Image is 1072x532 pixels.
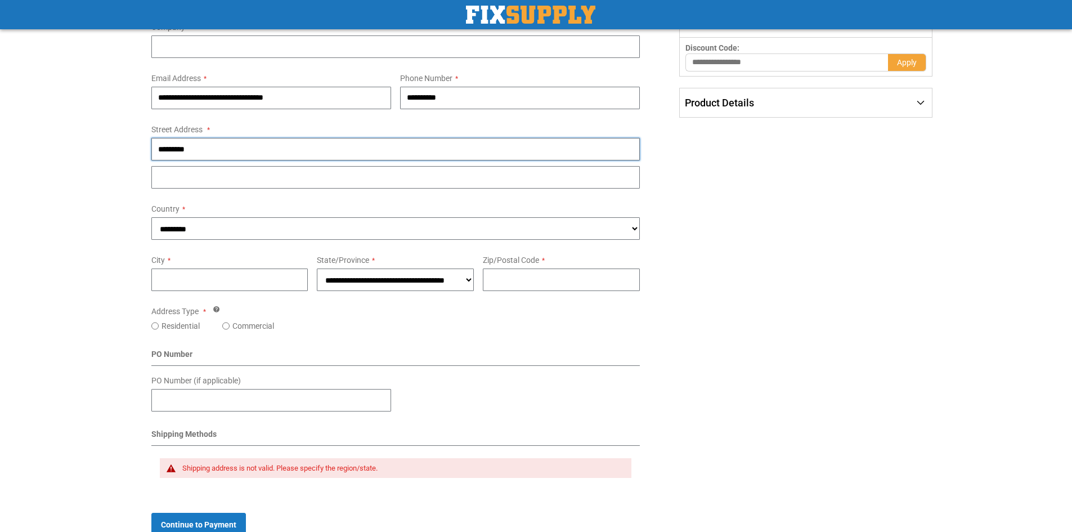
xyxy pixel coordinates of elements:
[232,320,274,332] label: Commercial
[151,376,241,385] span: PO Number (if applicable)
[466,6,595,24] a: store logo
[685,97,754,109] span: Product Details
[466,6,595,24] img: Fix Industrial Supply
[161,520,236,529] span: Continue to Payment
[151,125,203,134] span: Street Address
[151,348,640,366] div: PO Number
[400,74,452,83] span: Phone Number
[151,204,180,213] span: Country
[888,53,926,71] button: Apply
[151,307,199,316] span: Address Type
[685,43,739,52] span: Discount Code:
[151,428,640,446] div: Shipping Methods
[897,58,917,67] span: Apply
[317,256,369,265] span: State/Province
[162,320,200,332] label: Residential
[182,464,621,473] div: Shipping address is not valid. Please specify the region/state.
[151,256,165,265] span: City
[151,74,201,83] span: Email Address
[151,23,185,32] span: Company
[483,256,539,265] span: Zip/Postal Code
